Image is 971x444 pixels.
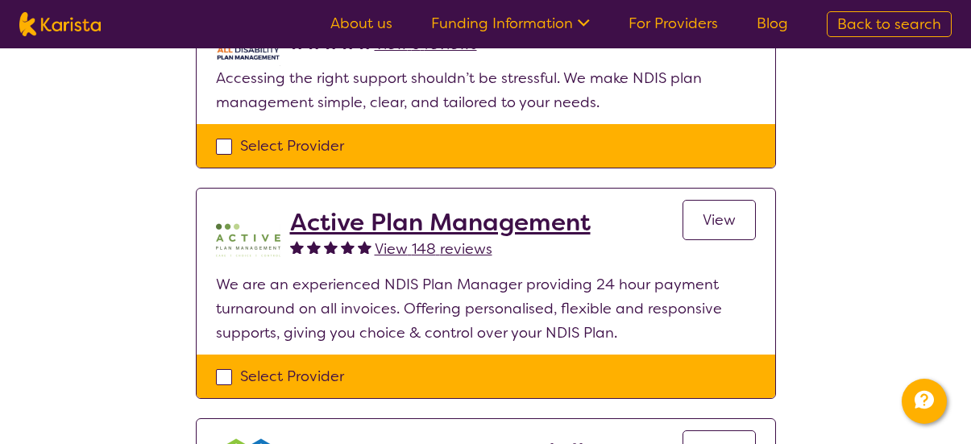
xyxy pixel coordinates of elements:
span: Back to search [837,15,941,34]
img: Karista logo [19,12,101,36]
button: Channel Menu [902,379,947,424]
a: Back to search [827,11,952,37]
img: fullstar [324,240,338,254]
img: fullstar [290,240,304,254]
span: View [703,210,736,230]
a: Active Plan Management [290,208,591,237]
a: Blog [757,14,788,33]
a: About us [330,14,392,33]
span: View 148 reviews [375,239,492,259]
p: Accessing the right support shouldn’t be stressful. We make NDIS plan management simple, clear, a... [216,66,756,114]
a: For Providers [629,14,718,33]
img: fullstar [358,240,371,254]
img: pypzb5qm7jexfhutod0x.png [216,208,280,272]
a: View [683,200,756,240]
img: fullstar [307,240,321,254]
p: We are an experienced NDIS Plan Manager providing 24 hour payment turnaround on all invoices. Off... [216,272,756,345]
a: Funding Information [431,14,590,33]
a: View 148 reviews [375,237,492,261]
img: fullstar [341,240,355,254]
